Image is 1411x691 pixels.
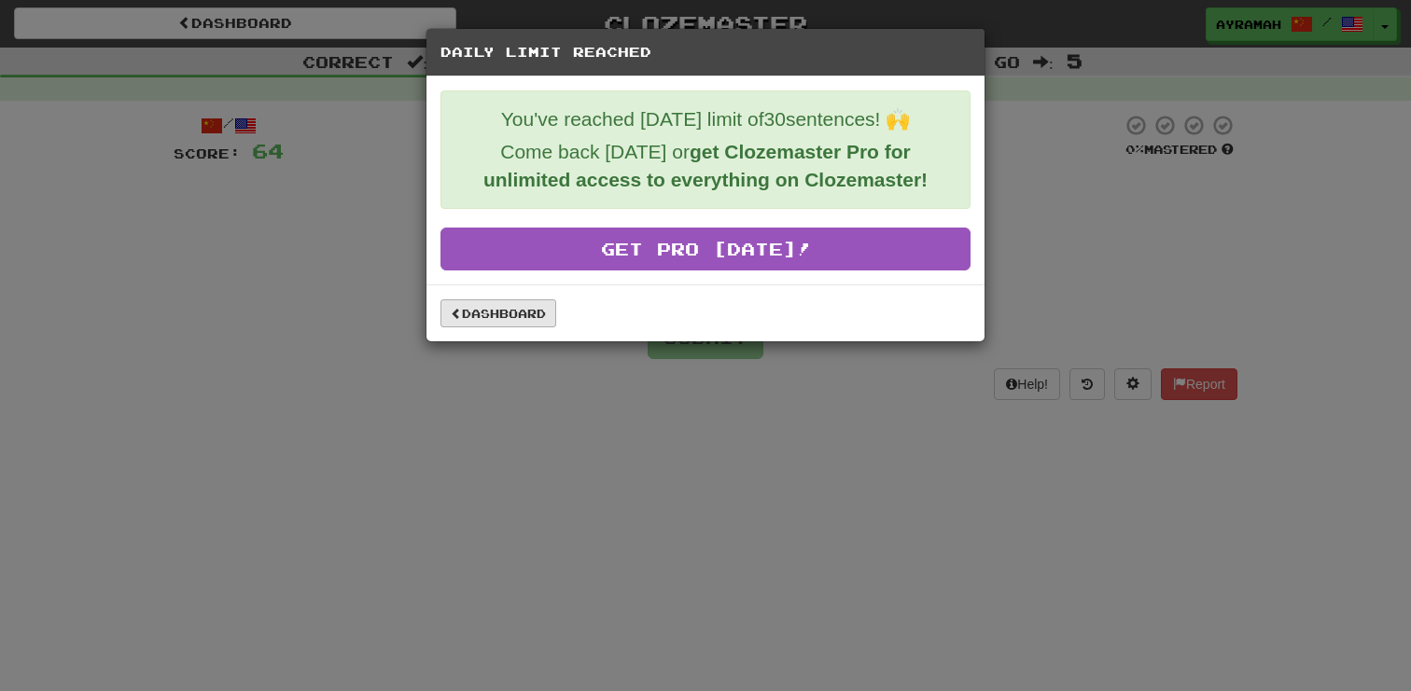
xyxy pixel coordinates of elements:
[440,43,971,62] h5: Daily Limit Reached
[455,138,956,194] p: Come back [DATE] or
[440,299,556,327] a: Dashboard
[483,141,928,190] strong: get Clozemaster Pro for unlimited access to everything on Clozemaster!
[440,228,971,270] a: Get Pro [DATE]!
[455,105,956,133] p: You've reached [DATE] limit of 30 sentences! 🙌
